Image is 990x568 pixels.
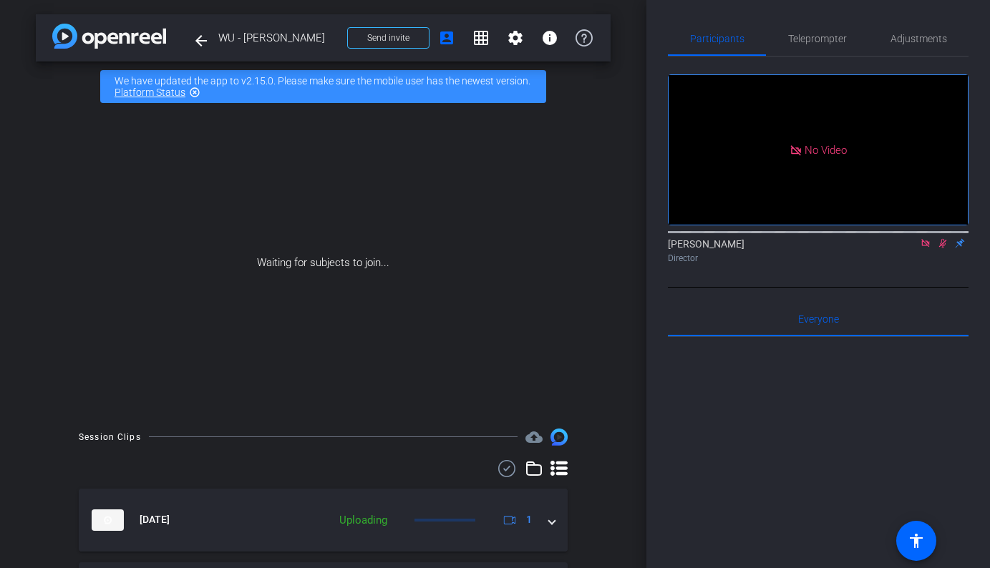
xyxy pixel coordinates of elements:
mat-icon: grid_on [472,29,490,46]
mat-icon: accessibility [908,532,925,549]
mat-icon: info [541,29,558,46]
div: [PERSON_NAME] [668,237,969,265]
img: app-logo [52,24,166,49]
div: Waiting for subjects to join... [36,112,611,414]
mat-icon: arrow_back [193,32,210,49]
button: Send invite [347,27,430,49]
img: Session clips [550,429,568,446]
span: 1 [526,512,532,527]
div: We have updated the app to v2.15.0. Please make sure the mobile user has the newest version. [100,70,546,103]
span: Destinations for your clips [525,429,543,446]
span: No Video [805,143,847,156]
span: Participants [690,34,744,44]
span: WU - [PERSON_NAME] [218,24,339,52]
div: Session Clips [79,430,141,444]
a: Platform Status [115,87,185,98]
mat-icon: account_box [438,29,455,46]
mat-icon: settings [507,29,524,46]
span: Adjustments [890,34,947,44]
span: [DATE] [140,512,170,527]
mat-icon: cloud_upload [525,429,543,446]
span: Everyone [798,314,839,324]
mat-expansion-panel-header: thumb-nail[DATE]Uploading1 [79,489,568,552]
span: Send invite [367,32,409,44]
span: Teleprompter [788,34,847,44]
mat-icon: highlight_off [189,87,200,98]
img: thumb-nail [92,509,124,531]
div: Uploading [332,512,394,529]
div: Director [668,252,969,265]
